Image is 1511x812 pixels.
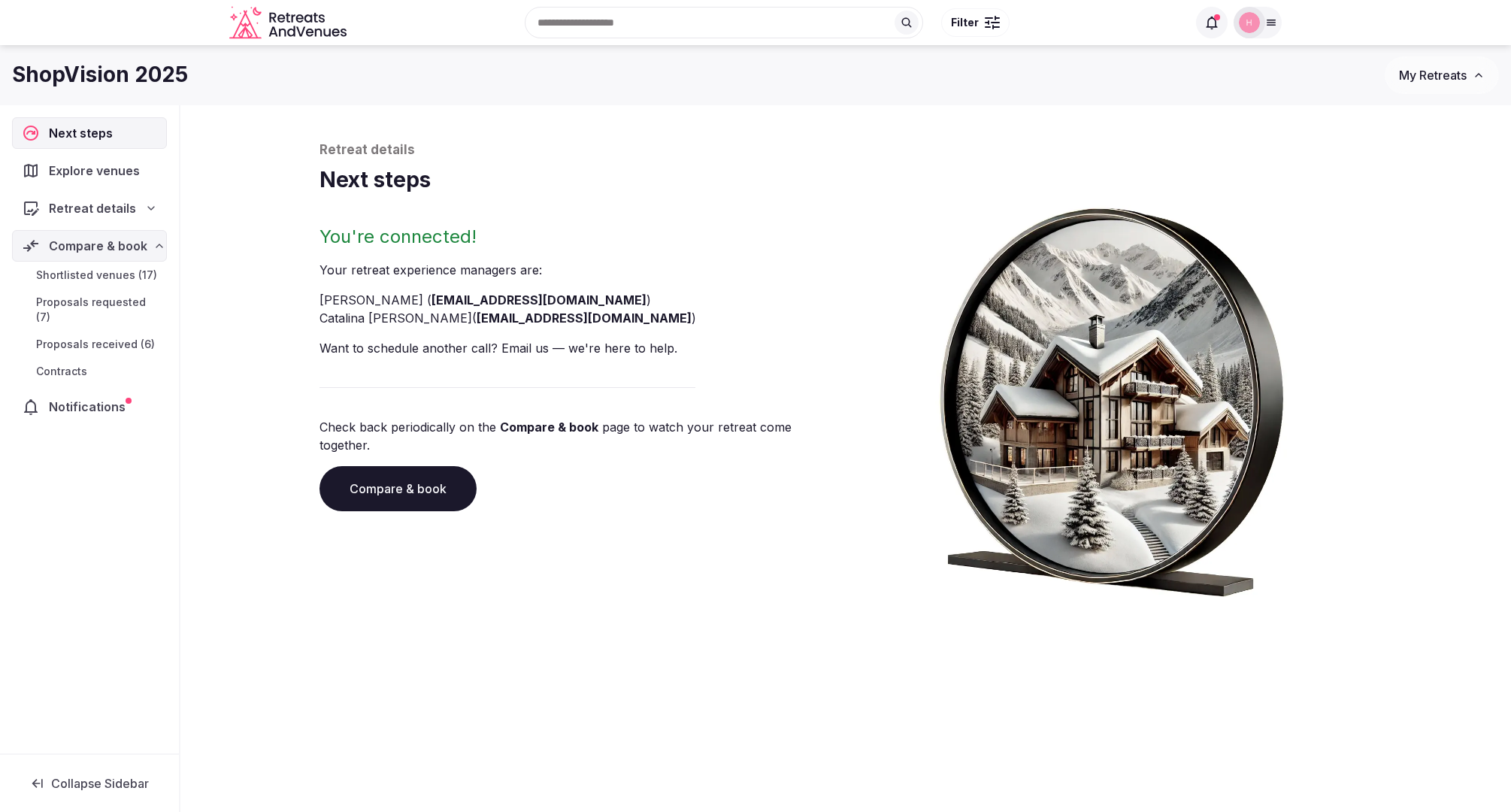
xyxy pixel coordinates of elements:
span: Shortlisted venues (17) [36,268,157,283]
a: Proposals received (6) [12,334,167,355]
li: Catalina [PERSON_NAME] ( ) [319,309,840,327]
a: Notifications [12,391,167,423]
span: Compare & book [49,237,147,255]
li: [PERSON_NAME] ( ) [319,291,840,309]
h2: You're connected! [319,225,840,249]
img: Winter chalet retreat in picture frame [912,195,1312,597]
a: Compare & book [500,420,598,435]
span: Retreat details [49,199,136,217]
h1: ShopVision 2025 [12,60,188,89]
a: Visit the homepage [229,6,350,40]
a: Shortlisted venues (17) [12,265,167,286]
a: Compare & book [319,466,477,511]
p: Retreat details [319,141,1372,159]
span: Explore venues [49,162,146,180]
p: Check back periodically on the page to watch your retreat come together. [319,418,840,454]
button: Filter [941,8,1010,37]
h1: Next steps [319,165,1372,195]
a: Explore venues [12,155,167,186]
svg: Retreats and Venues company logo [229,6,350,40]
a: Proposals requested (7) [12,292,167,328]
span: Contracts [36,364,87,379]
span: Notifications [49,398,132,416]
button: My Retreats [1385,56,1499,94]
span: My Retreats [1399,68,1467,83]
span: Next steps [49,124,119,142]
span: Filter [951,15,979,30]
p: Your retreat experience manager s are : [319,261,840,279]
img: harry-3167 [1239,12,1260,33]
span: Proposals requested (7) [36,295,161,325]
a: Contracts [12,361,167,382]
a: [EMAIL_ADDRESS][DOMAIN_NAME] [477,311,692,326]
button: Collapse Sidebar [12,767,167,800]
span: Collapse Sidebar [51,776,149,791]
a: [EMAIL_ADDRESS][DOMAIN_NAME] [431,292,646,308]
span: Proposals received (6) [36,337,155,352]
a: Next steps [12,117,167,149]
p: Want to schedule another call? Email us — we're here to help. [319,339,840,357]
